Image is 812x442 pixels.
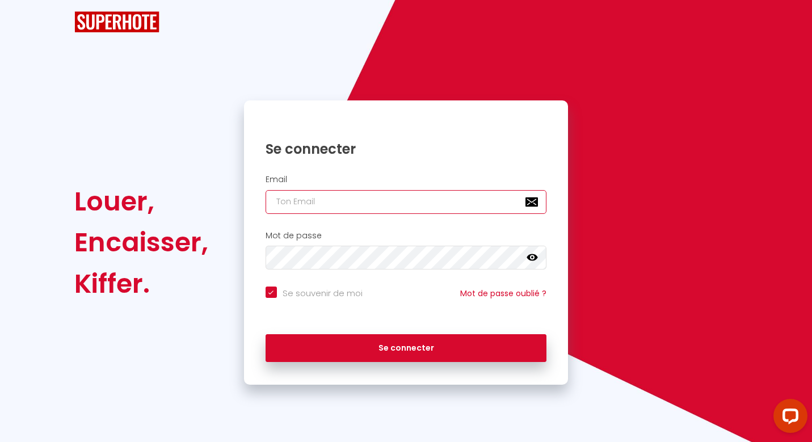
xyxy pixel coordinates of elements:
[460,288,546,299] a: Mot de passe oublié ?
[764,394,812,442] iframe: LiveChat chat widget
[74,181,208,222] div: Louer,
[74,263,208,304] div: Kiffer.
[266,190,547,214] input: Ton Email
[266,140,547,158] h1: Se connecter
[74,222,208,263] div: Encaisser,
[266,334,547,363] button: Se connecter
[266,175,547,184] h2: Email
[266,231,547,241] h2: Mot de passe
[74,11,159,32] img: SuperHote logo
